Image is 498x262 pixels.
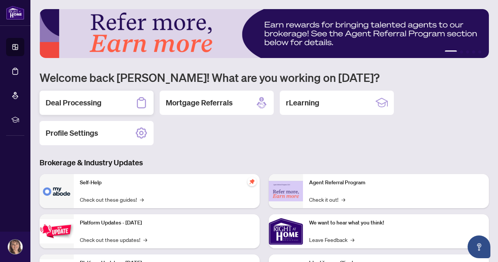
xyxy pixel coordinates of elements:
[80,195,144,204] a: Check out these guides!→
[472,50,475,53] button: 4
[269,181,303,202] img: Agent Referral Program
[40,157,489,168] h3: Brokerage & Industry Updates
[143,235,147,244] span: →
[166,97,233,108] h2: Mortgage Referrals
[351,235,354,244] span: →
[46,128,98,138] h2: Profile Settings
[309,195,345,204] a: Check it out!→
[460,50,463,53] button: 2
[247,177,257,186] span: pushpin
[466,50,469,53] button: 3
[478,50,481,53] button: 5
[309,179,483,187] p: Agent Referral Program
[40,174,74,208] img: Self-Help
[269,214,303,248] img: We want to hear what you think!
[6,6,24,20] img: logo
[341,195,345,204] span: →
[40,9,489,58] img: Slide 0
[8,240,22,254] img: Profile Icon
[46,97,102,108] h2: Deal Processing
[80,235,147,244] a: Check out these updates!→
[40,70,489,85] h1: Welcome back [PERSON_NAME]! What are you working on [DATE]?
[140,195,144,204] span: →
[309,219,483,227] p: We want to hear what you think!
[286,97,319,108] h2: rLearning
[80,219,254,227] p: Platform Updates - [DATE]
[468,235,490,258] button: Open asap
[445,50,457,53] button: 1
[40,219,74,243] img: Platform Updates - July 21, 2025
[309,235,354,244] a: Leave Feedback→
[80,179,254,187] p: Self-Help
